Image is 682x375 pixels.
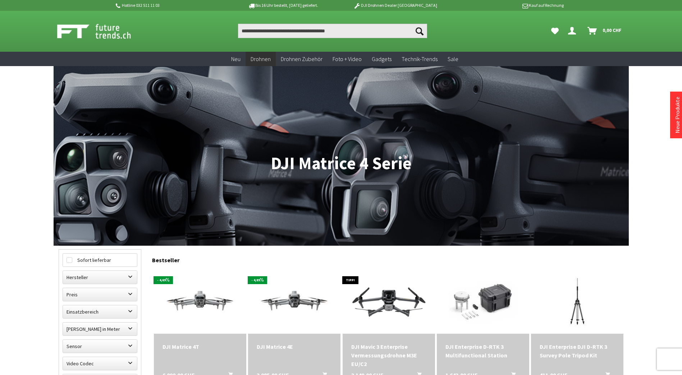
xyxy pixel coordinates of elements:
p: Hotline 032 511 11 03 [115,1,227,10]
a: DJI Mavic 3 Enterprise Vermessungsdrohne M3E EU/C2 3.149,00 CHF In den Warenkorb [351,342,426,368]
div: DJI Matrice 4E [257,342,332,351]
img: Shop Futuretrends - zur Startseite wechseln [57,22,147,40]
div: DJI Mavic 3 Enterprise Vermessungsdrohne M3E EU/C2 [351,342,426,368]
div: DJI Matrice 4T [163,342,238,351]
img: DJI Enterprise DJI D-RTK 3 Survey Pole Tripod Kit [534,269,621,334]
div: DJI Enterprise DJI D-RTK 3 Survey Pole Tripod Kit [540,342,615,360]
a: Drohnen [246,52,276,66]
label: Preis [63,288,137,301]
a: Gadgets [367,52,397,66]
span: Technik-Trends [402,55,438,62]
span: 0,00 CHF [603,24,622,36]
a: DJI Matrice 4T 6.090,00 CHF In den Warenkorb [163,342,238,351]
input: Produkt, Marke, Kategorie, EAN, Artikelnummer… [238,24,427,38]
p: DJI Drohnen Dealer [GEOGRAPHIC_DATA] [339,1,451,10]
span: Neu [231,55,241,62]
a: Meine Favoriten [548,24,562,38]
h1: DJI Matrice 4 Serie [59,154,624,172]
a: Warenkorb [585,24,625,38]
a: Neue Produkte [674,97,681,133]
a: Foto + Video [328,52,367,66]
span: Drohnen Zubehör [281,55,322,62]
a: Neu [226,52,246,66]
img: DJI Matrice 4E [248,275,340,327]
a: Sale [443,52,463,66]
div: Bestseller [152,249,624,267]
img: DJI Enterprise D-RTK 3 Multifunctional Station [440,269,526,334]
a: Technik-Trends [397,52,443,66]
span: Sale [448,55,458,62]
a: Dein Konto [565,24,582,38]
p: Kauf auf Rechnung [452,1,564,10]
a: Drohnen Zubehör [276,52,328,66]
img: DJI Matrice 4T [154,275,246,327]
label: Sensor [63,340,137,353]
p: Bis 16 Uhr bestellt, [DATE] geliefert. [227,1,339,10]
label: Sofort lieferbar [63,254,137,267]
label: Einsatzbereich [63,305,137,318]
label: Video Codec [63,357,137,370]
span: Gadgets [372,55,392,62]
a: DJI Matrice 4E 3.985,00 CHF In den Warenkorb [257,342,332,351]
label: Hersteller [63,271,137,284]
a: DJI Enterprise DJI D-RTK 3 Survey Pole Tripod Kit 411,00 CHF In den Warenkorb [540,342,615,360]
a: DJI Enterprise D-RTK 3 Multifunctional Station 1.643,00 CHF In den Warenkorb [445,342,521,360]
span: Drohnen [251,55,271,62]
img: DJI Mavic 3E [343,275,435,327]
button: Suchen [412,24,427,38]
div: DJI Enterprise D-RTK 3 Multifunctional Station [445,342,521,360]
label: Maximale Flughöhe in Meter [63,323,137,335]
span: Foto + Video [333,55,362,62]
